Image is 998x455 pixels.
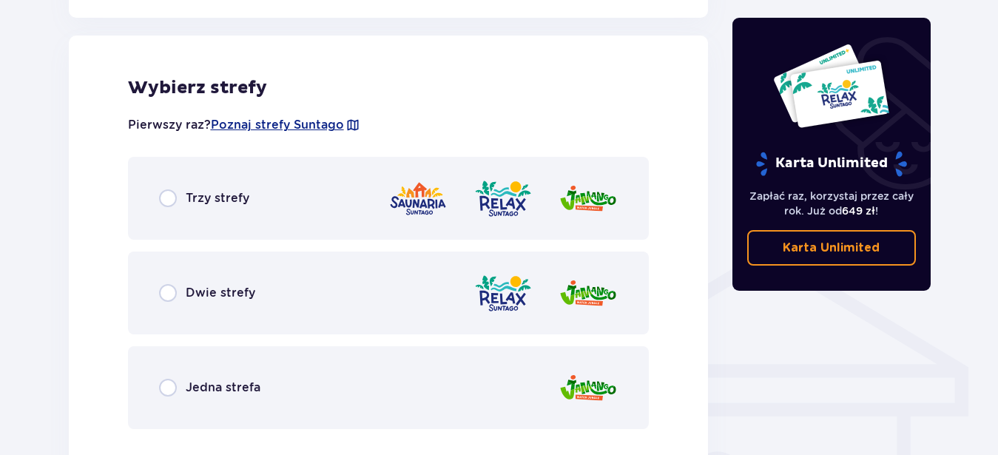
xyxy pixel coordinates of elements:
img: Relax [473,178,533,220]
p: Karta Unlimited [755,151,908,177]
img: Jamango [559,367,618,409]
h2: Wybierz strefy [128,77,650,99]
span: Dwie strefy [186,285,255,301]
img: Jamango [559,272,618,314]
img: Saunaria [388,178,448,220]
p: Zapłać raz, korzystaj przez cały rok. Już od ! [747,189,916,218]
p: Pierwszy raz? [128,117,360,133]
a: Karta Unlimited [747,230,916,266]
img: Jamango [559,178,618,220]
img: Relax [473,272,533,314]
img: Dwie karty całoroczne do Suntago z napisem 'UNLIMITED RELAX', na białym tle z tropikalnymi liśćmi... [772,43,890,129]
span: Jedna strefa [186,380,260,396]
p: Karta Unlimited [783,240,880,256]
span: 649 zł [842,205,875,217]
span: Trzy strefy [186,190,249,206]
a: Poznaj strefy Suntago [211,117,344,133]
